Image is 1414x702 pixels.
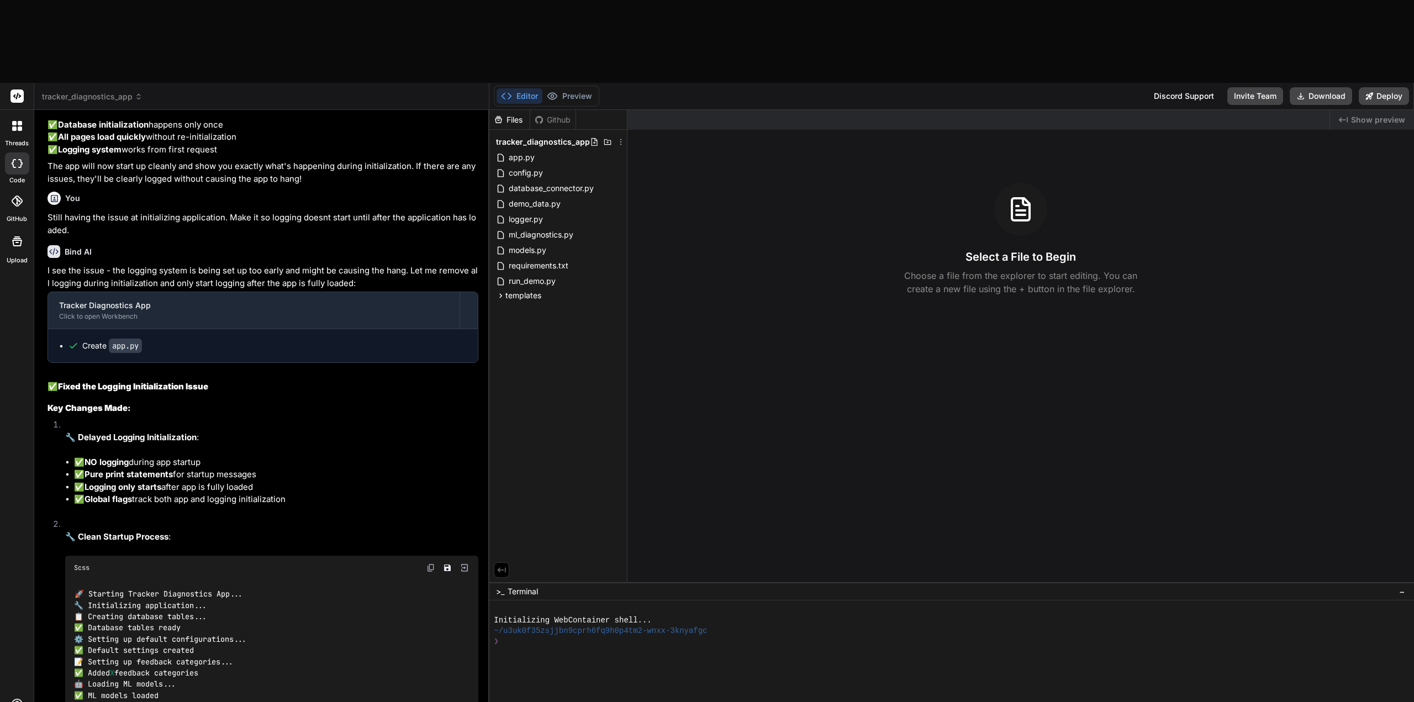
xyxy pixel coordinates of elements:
span: ml_diagnostics.py [508,228,574,241]
span: tracker_diagnostics_app [496,136,590,147]
span: Initializing WebContainer shell... [494,615,651,626]
div: Tracker Diagnostics App [59,300,449,311]
span: run_demo.py [508,275,557,288]
label: Upload [7,256,28,265]
strong: Fixed the Logging Initialization Issue [58,381,208,392]
span: ~/u3uk0f35zsjjbn9cprh6fq9h0p4tm2-wnxx-3knyafgc [494,626,707,636]
span: Show preview [1351,114,1405,125]
p: ✅ without hanging ✅ show progress ✅ happens only once ✅ without re-initialization ✅ works from fi... [48,94,478,156]
span: >_ [496,586,504,597]
span: − [1399,586,1405,597]
div: Files [489,114,530,125]
li: ✅ for startup messages [74,468,478,481]
h6: Bind AI [65,246,92,257]
span: ❯ [494,636,499,647]
button: Deploy [1359,87,1409,105]
p: : [65,531,478,543]
strong: All pages load quickly [58,131,146,142]
span: config.py [508,166,544,180]
div: Github [530,114,576,125]
button: Tracker Diagnostics AppClick to open Workbench [48,292,460,329]
code: app.py [109,339,142,353]
h6: You [65,193,80,204]
strong: Logging only starts [85,482,161,492]
img: Open in Browser [460,563,469,573]
strong: Pure print statements [85,469,173,479]
span: database_connector.py [508,182,595,195]
span: Terminal [508,586,538,597]
strong: NO logging [85,457,129,467]
h3: Select a File to Begin [965,249,1076,265]
p: Choose a file from the explorer to start editing. You can create a new file using the + button in... [897,269,1144,295]
label: code [9,176,25,185]
label: GitHub [7,214,27,224]
button: Download [1290,87,1352,105]
button: Preview [542,88,597,104]
span: app.py [508,151,536,164]
li: ✅ after app is fully loaded [74,481,478,494]
span: tracker_diagnostics_app [42,91,143,102]
span: demo_data.py [508,197,562,210]
div: Discord Support [1147,87,1221,105]
button: Editor [497,88,542,104]
span: Scss [74,563,89,572]
strong: Global flags [85,494,132,504]
li: ✅ during app startup [74,456,478,469]
span: logger.py [508,213,544,226]
div: Click to open Workbench [59,312,449,321]
p: : [65,431,478,444]
label: threads [5,139,29,148]
img: copy [426,563,435,572]
span: requirements.txt [508,259,569,272]
button: − [1397,583,1407,600]
p: The app will now start up cleanly and show you exactly what's happening during initialization. If... [48,160,478,185]
strong: 🔧 Clean Startup Process [65,531,168,542]
strong: Key Changes Made: [48,403,131,413]
span: X [110,668,114,678]
span: models.py [508,244,547,257]
strong: 🔧 Delayed Logging Initialization [65,432,197,442]
button: Invite Team [1227,87,1283,105]
button: Save file [440,560,455,576]
strong: Database initialization [58,119,149,130]
span: templates [505,290,541,301]
div: Create [82,340,142,351]
li: ✅ track both app and logging initialization [74,493,478,506]
h2: ✅ [48,381,478,393]
strong: Logging system [58,144,122,155]
p: I see the issue - the logging system is being set up too early and might be causing the hang. Let... [48,265,478,289]
p: Still having the issue at initializing application. Make it so logging doesnt start until after t... [48,212,478,236]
